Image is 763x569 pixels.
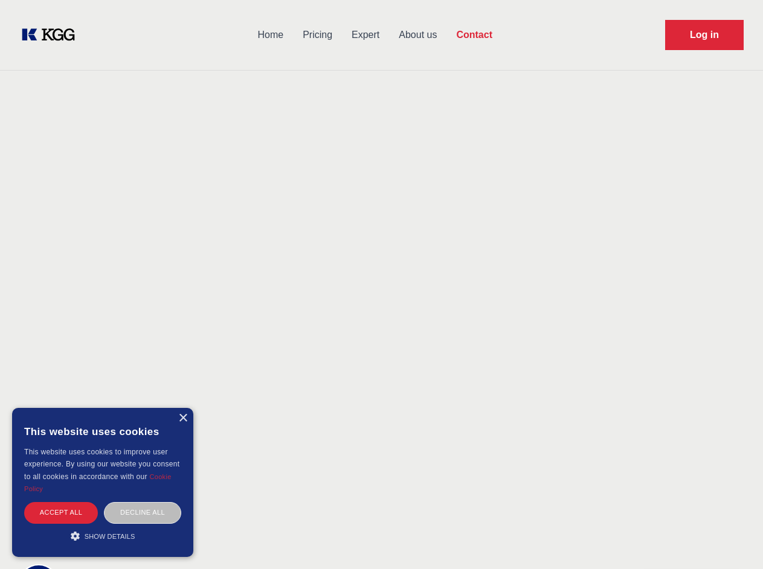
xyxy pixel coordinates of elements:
a: Request Demo [665,20,744,50]
a: Cookie Policy [24,473,172,492]
a: Contact [446,19,502,51]
a: Expert [342,19,389,51]
div: This website uses cookies [24,417,181,446]
iframe: Chat Widget [703,511,763,569]
a: Pricing [293,19,342,51]
a: About us [389,19,446,51]
div: Accept all [24,502,98,523]
span: Show details [85,533,135,540]
span: This website uses cookies to improve user experience. By using our website you consent to all coo... [24,448,179,481]
div: Show details [24,530,181,542]
a: Home [248,19,293,51]
div: Decline all [104,502,181,523]
div: Close [178,414,187,423]
a: KOL Knowledge Platform: Talk to Key External Experts (KEE) [19,25,85,45]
